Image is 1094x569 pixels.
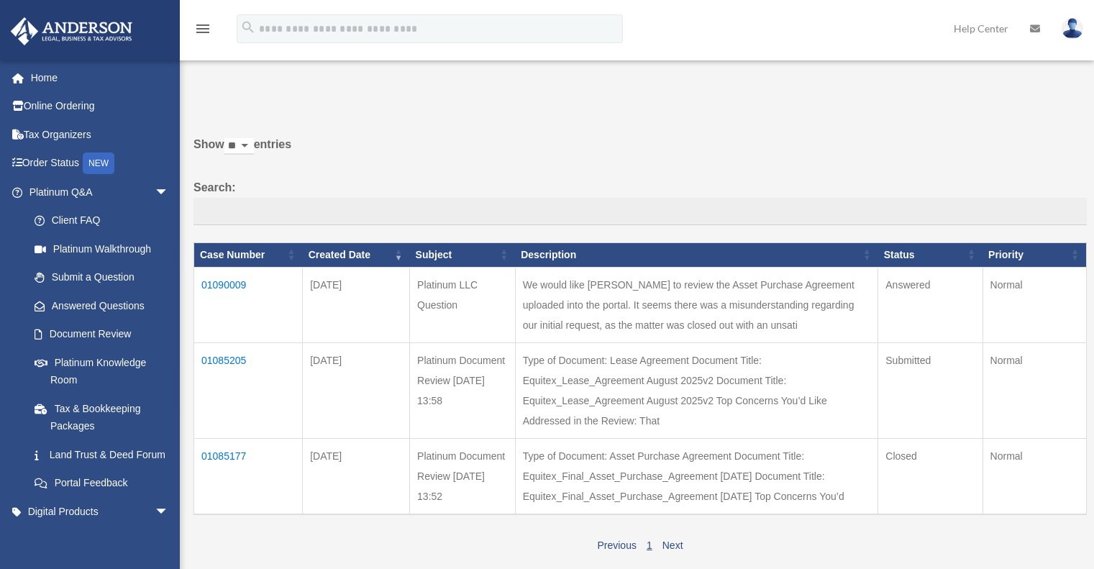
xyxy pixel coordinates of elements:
span: arrow_drop_down [155,178,183,207]
a: Order StatusNEW [10,149,191,178]
th: Priority: activate to sort column ascending [983,242,1086,267]
td: We would like [PERSON_NAME] to review the Asset Purchase Agreement uploaded into the portal. It s... [515,267,878,342]
i: menu [194,20,211,37]
a: menu [194,25,211,37]
i: search [240,19,256,35]
td: Type of Document: Asset Purchase Agreement Document Title: Equitex_Final_Asset_Purchase_Agreement... [515,438,878,514]
th: Status: activate to sort column ascending [878,242,983,267]
td: Platinum LLC Question [410,267,516,342]
a: Tax Organizers [10,120,191,149]
td: [DATE] [303,342,410,438]
a: Previous [597,540,636,551]
td: Platinum Document Review [DATE] 13:52 [410,438,516,514]
input: Search: [193,198,1087,225]
a: Submit a Question [20,263,183,292]
a: Answered Questions [20,291,176,320]
div: NEW [83,153,114,174]
td: Normal [983,438,1086,514]
td: Platinum Document Review [DATE] 13:58 [410,342,516,438]
a: Next [662,540,683,551]
a: Online Ordering [10,92,191,121]
a: Home [10,63,191,92]
th: Description: activate to sort column ascending [515,242,878,267]
img: Anderson Advisors Platinum Portal [6,17,137,45]
a: Client FAQ [20,206,183,235]
a: Land Trust & Deed Forum [20,440,183,469]
th: Subject: activate to sort column ascending [410,242,516,267]
td: 01090009 [194,267,303,342]
select: Showentries [224,138,254,155]
img: User Pic [1062,18,1083,39]
label: Show entries [193,135,1087,169]
a: 1 [647,540,652,551]
td: Type of Document: Lease Agreement Document Title: Equitex_Lease_Agreement August 2025v2 Document ... [515,342,878,438]
label: Search: [193,178,1087,225]
a: Platinum Walkthrough [20,235,183,263]
td: Closed [878,438,983,514]
a: Digital Productsarrow_drop_down [10,497,191,526]
td: [DATE] [303,267,410,342]
a: Platinum Q&Aarrow_drop_down [10,178,183,206]
a: Portal Feedback [20,469,183,498]
td: Normal [983,267,1086,342]
td: Normal [983,342,1086,438]
td: 01085205 [194,342,303,438]
a: Platinum Knowledge Room [20,348,183,394]
th: Case Number: activate to sort column ascending [194,242,303,267]
td: Submitted [878,342,983,438]
td: 01085177 [194,438,303,514]
a: Tax & Bookkeeping Packages [20,394,183,440]
th: Created Date: activate to sort column ascending [303,242,410,267]
span: arrow_drop_down [155,497,183,527]
td: [DATE] [303,438,410,514]
td: Answered [878,267,983,342]
a: Document Review [20,320,183,349]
